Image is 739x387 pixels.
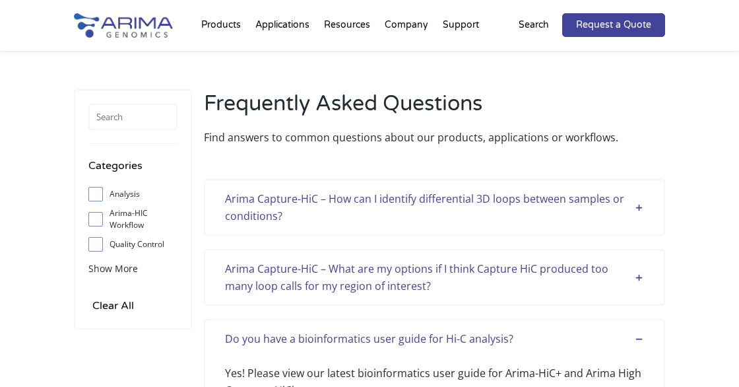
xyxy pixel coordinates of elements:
[204,129,665,146] p: Find answers to common questions about our products, applications or workflows.
[88,104,177,130] input: Search
[204,89,665,129] h2: Frequently Asked Questions
[88,157,177,184] h4: Categories
[519,17,549,34] p: Search
[88,234,177,254] label: Quality Control
[88,262,138,275] span: Show More
[225,260,644,295] div: Arima Capture-HiC – What are my options if I think Capture HiC produced too many loop calls for m...
[88,297,138,315] input: Clear All
[88,184,177,204] label: Analysis
[74,13,173,38] img: Arima-Genomics-logo
[562,13,665,37] a: Request a Quote
[88,209,177,229] label: Arima-HIC Workflow
[225,330,644,347] div: Do you have a bioinformatics user guide for Hi-C analysis?
[225,190,644,225] div: Arima Capture-HiC – How can I identify differential 3D loops between samples or conditions?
